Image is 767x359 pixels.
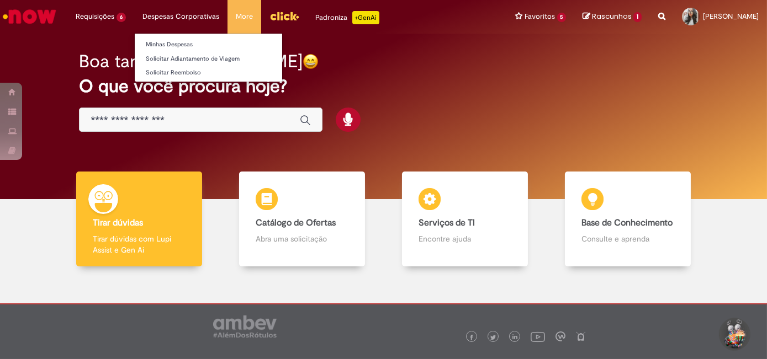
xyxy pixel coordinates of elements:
ul: Despesas Corporativas [134,33,283,82]
a: Catálogo de Ofertas Abra uma solicitação [221,172,384,267]
span: 1 [633,12,642,22]
span: 6 [117,13,126,22]
img: happy-face.png [303,53,319,69]
p: Tirar dúvidas com Lupi Assist e Gen Ai [93,233,186,255]
b: Catálogo de Ofertas [256,217,336,228]
a: Solicitar Adiantamento de Viagem [135,53,282,65]
img: logo_footer_naosei.png [576,331,586,341]
div: Padroniza [316,11,379,24]
img: ServiceNow [1,6,58,28]
span: Favoritos [525,11,555,22]
p: Encontre ajuda [419,233,511,244]
h2: O que você procura hoje? [79,77,687,96]
img: logo_footer_twitter.png [490,335,496,340]
img: logo_footer_ambev_rotulo_gray.png [213,315,277,337]
a: Solicitar Reembolso [135,67,282,79]
p: Consulte e aprenda [581,233,674,244]
p: +GenAi [352,11,379,24]
p: Abra uma solicitação [256,233,348,244]
span: [PERSON_NAME] [703,12,759,21]
a: Serviços de TI Encontre ajuda [384,172,547,267]
a: Base de Conhecimento Consulte e aprenda [546,172,709,267]
b: Serviços de TI [419,217,475,228]
a: Minhas Despesas [135,39,282,51]
h2: Boa tarde, [PERSON_NAME] [79,52,303,71]
span: Requisições [76,11,114,22]
a: Tirar dúvidas Tirar dúvidas com Lupi Assist e Gen Ai [58,172,221,267]
img: logo_footer_youtube.png [531,329,545,344]
img: logo_footer_facebook.png [469,335,474,340]
span: Despesas Corporativas [142,11,219,22]
img: logo_footer_linkedin.png [512,334,518,341]
b: Base de Conhecimento [581,217,673,228]
a: Rascunhos [583,12,642,22]
b: Tirar dúvidas [93,217,143,228]
span: 5 [557,13,567,22]
span: Rascunhos [592,11,632,22]
img: click_logo_yellow_360x200.png [269,8,299,24]
span: More [236,11,253,22]
button: Iniciar Conversa de Suporte [717,318,750,351]
img: logo_footer_workplace.png [556,331,565,341]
